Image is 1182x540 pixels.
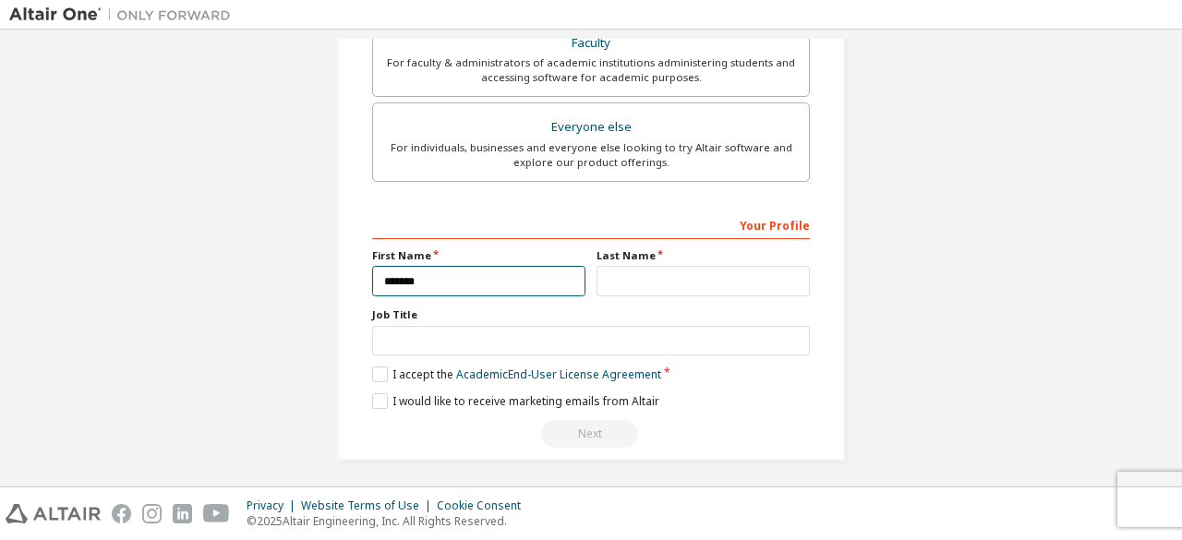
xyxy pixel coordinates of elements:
[456,366,661,382] a: Academic End-User License Agreement
[173,504,192,523] img: linkedin.svg
[301,498,437,513] div: Website Terms of Use
[372,307,810,322] label: Job Title
[372,366,661,382] label: I accept the
[372,248,585,263] label: First Name
[372,420,810,448] div: Read and acccept EULA to continue
[203,504,230,523] img: youtube.svg
[597,248,810,263] label: Last Name
[384,140,798,170] div: For individuals, businesses and everyone else looking to try Altair software and explore our prod...
[372,210,810,239] div: Your Profile
[6,504,101,523] img: altair_logo.svg
[384,30,798,56] div: Faculty
[112,504,131,523] img: facebook.svg
[9,6,240,24] img: Altair One
[142,504,162,523] img: instagram.svg
[384,55,798,85] div: For faculty & administrators of academic institutions administering students and accessing softwa...
[372,393,659,409] label: I would like to receive marketing emails from Altair
[437,498,532,513] div: Cookie Consent
[247,498,301,513] div: Privacy
[247,513,532,529] p: © 2025 Altair Engineering, Inc. All Rights Reserved.
[384,114,798,140] div: Everyone else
